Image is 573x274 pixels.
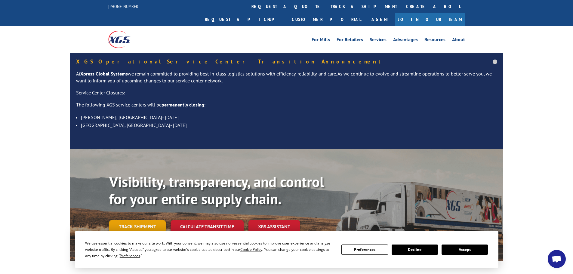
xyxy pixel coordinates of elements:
[287,13,365,26] a: Customer Portal
[120,253,140,258] span: Preferences
[392,245,438,255] button: Decline
[442,245,488,255] button: Accept
[75,231,498,268] div: Cookie Consent Prompt
[108,3,140,9] a: [PHONE_NUMBER]
[85,240,334,259] div: We use essential cookies to make our site work. With your consent, we may also use non-essential ...
[393,37,418,44] a: Advantages
[341,245,388,255] button: Preferences
[81,113,497,121] li: [PERSON_NAME], [GEOGRAPHIC_DATA]- [DATE]
[395,13,465,26] a: Join Our Team
[240,247,262,252] span: Cookie Policy
[76,90,125,96] u: Service Center Closures:
[162,102,204,108] strong: permanently closing
[312,37,330,44] a: For Mills
[109,172,324,208] b: Visibility, transparency, and control for your entire supply chain.
[200,13,287,26] a: Request a pickup
[80,71,128,77] strong: Xpress Global Systems
[365,13,395,26] a: Agent
[370,37,387,44] a: Services
[81,121,497,129] li: [GEOGRAPHIC_DATA], [GEOGRAPHIC_DATA]- [DATE]
[337,37,363,44] a: For Retailers
[248,220,300,233] a: XGS ASSISTANT
[76,70,497,90] p: At we remain committed to providing best-in-class logistics solutions with efficiency, reliabilit...
[76,101,497,113] p: The following XGS service centers will be :
[452,37,465,44] a: About
[76,59,497,64] h5: XGS Operational Service Center Transition Announcement
[171,220,244,233] a: Calculate transit time
[548,250,566,268] a: Open chat
[109,220,166,233] a: Track shipment
[424,37,445,44] a: Resources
